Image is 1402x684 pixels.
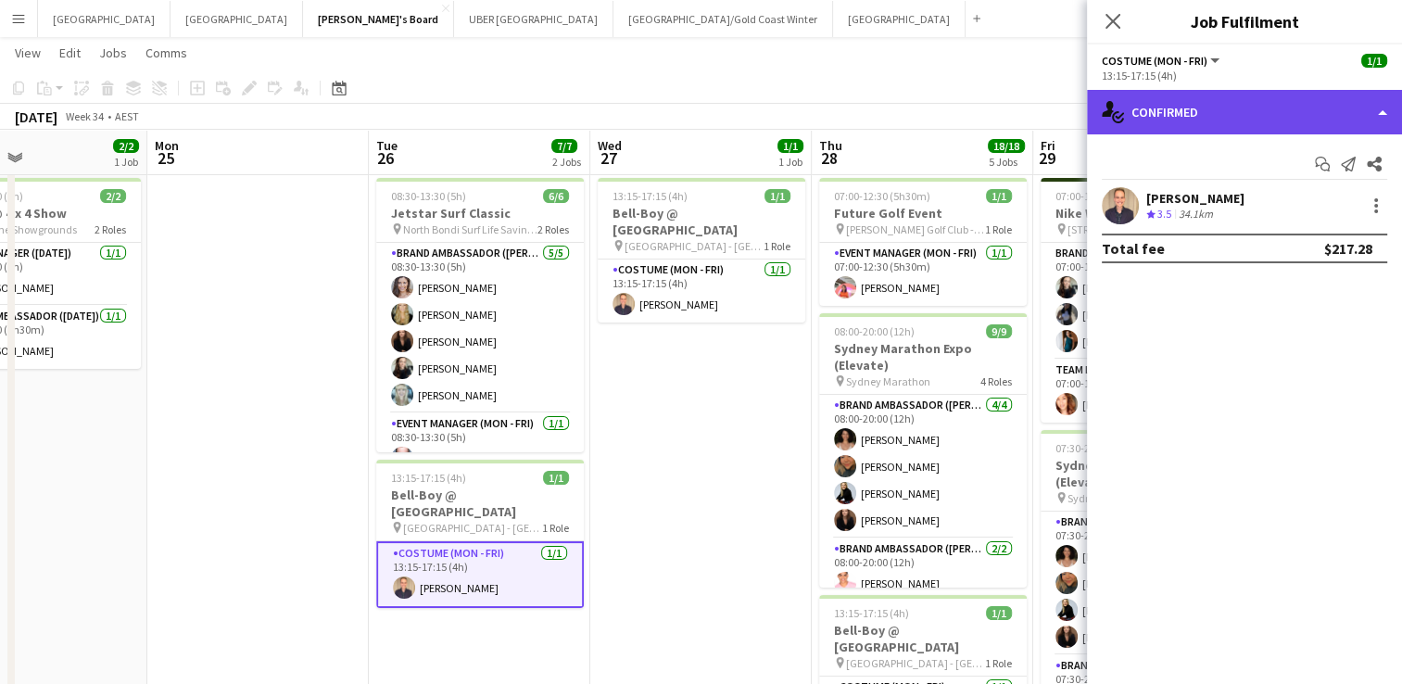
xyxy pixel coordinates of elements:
span: Fri [1041,137,1055,154]
app-job-card: 07:00-11:00 (4h)4/4Nike Womens Activation [STREET_ADDRESS][PERSON_NAME]2 RolesBrand Ambassador ([... [1041,178,1248,423]
span: 1 Role [985,656,1012,670]
span: Thu [819,137,842,154]
span: 13:15-17:15 (4h) [613,189,688,203]
app-card-role: Brand Ambassador ([PERSON_NAME])4/408:00-20:00 (12h)[PERSON_NAME][PERSON_NAME][PERSON_NAME][PERSO... [819,395,1027,538]
span: 2 Roles [537,222,569,236]
span: 1/1 [764,189,790,203]
h3: Sydney Marathon Expo (Elevate) [1041,457,1248,490]
span: 28 [816,147,842,169]
span: 08:00-20:00 (12h) [834,324,915,338]
div: 1 Job [114,155,138,169]
button: [GEOGRAPHIC_DATA] [833,1,966,37]
h3: Sydney Marathon Expo (Elevate) [819,340,1027,374]
span: 1 Role [764,239,790,253]
span: Comms [145,44,187,61]
app-card-role: Costume (Mon - Fri)1/113:15-17:15 (4h)[PERSON_NAME] [376,541,584,608]
div: [PERSON_NAME] [1146,190,1244,207]
div: 1 Job [778,155,802,169]
span: 1/1 [1361,54,1387,68]
div: 34.1km [1175,207,1217,222]
div: [DATE] [15,108,57,126]
button: [GEOGRAPHIC_DATA]/Gold Coast Winter [613,1,833,37]
div: 2 Jobs [552,155,581,169]
span: 1/1 [777,139,803,153]
span: 29 [1038,147,1055,169]
div: 13:15-17:15 (4h) [1102,69,1387,82]
span: 1/1 [543,471,569,485]
app-card-role: Brand Ambassador ([PERSON_NAME])2/208:00-20:00 (12h)[PERSON_NAME] [819,538,1027,628]
span: 1 Role [985,222,1012,236]
span: 1/1 [986,189,1012,203]
app-job-card: 08:00-20:00 (12h)9/9Sydney Marathon Expo (Elevate) Sydney Marathon4 RolesBrand Ambassador ([PERSO... [819,313,1027,588]
span: [STREET_ADDRESS][PERSON_NAME] [1067,222,1202,236]
h3: Future Golf Event [819,205,1027,222]
span: 25 [152,147,179,169]
app-card-role: Event Manager (Mon - Fri)1/107:00-12:30 (5h30m)[PERSON_NAME] [819,243,1027,306]
span: 3.5 [1157,207,1171,221]
span: 4 Roles [980,374,1012,388]
span: [GEOGRAPHIC_DATA] - [GEOGRAPHIC_DATA] [403,521,542,535]
div: Confirmed [1087,90,1402,134]
span: 08:30-13:30 (5h) [391,189,466,203]
span: Wed [598,137,622,154]
h3: Job Fulfilment [1087,9,1402,33]
span: Jobs [99,44,127,61]
app-card-role: Event Manager (Mon - Fri)1/108:30-13:30 (5h)[PERSON_NAME] [376,413,584,476]
span: [GEOGRAPHIC_DATA] - [GEOGRAPHIC_DATA] [625,239,764,253]
app-job-card: 13:15-17:15 (4h)1/1Bell-Boy @ [GEOGRAPHIC_DATA] [GEOGRAPHIC_DATA] - [GEOGRAPHIC_DATA]1 RoleCostum... [598,178,805,323]
span: 2/2 [113,139,139,153]
span: 07:00-12:30 (5h30m) [834,189,930,203]
button: [GEOGRAPHIC_DATA] [171,1,303,37]
span: 7/7 [551,139,577,153]
button: [PERSON_NAME]'s Board [303,1,454,37]
app-card-role: Brand Ambassador ([PERSON_NAME])3/307:00-11:00 (4h)[PERSON_NAME][PERSON_NAME][PERSON_NAME] [1041,243,1248,360]
span: Costume (Mon - Fri) [1102,54,1207,68]
app-job-card: 08:30-13:30 (5h)6/6Jetstar Surf Classic North Bondi Surf Life Saving Club2 RolesBrand Ambassador ... [376,178,584,452]
app-job-card: 07:00-12:30 (5h30m)1/1Future Golf Event [PERSON_NAME] Golf Club - [GEOGRAPHIC_DATA]1 RoleEvent Ma... [819,178,1027,306]
span: 13:15-17:15 (4h) [391,471,466,485]
span: Mon [155,137,179,154]
h3: Bell-Boy @ [GEOGRAPHIC_DATA] [598,205,805,238]
a: Jobs [92,41,134,65]
h3: Bell-Boy @ [GEOGRAPHIC_DATA] [376,487,584,520]
span: 1 Role [542,521,569,535]
span: Week 34 [61,109,107,123]
a: Comms [138,41,195,65]
span: 2/2 [100,189,126,203]
app-card-role: Brand Ambassador ([PERSON_NAME])5/508:30-13:30 (5h)[PERSON_NAME][PERSON_NAME][PERSON_NAME][PERSON... [376,243,584,413]
span: 07:30-20:00 (12h30m) [1055,441,1157,455]
span: 13:15-17:15 (4h) [834,606,909,620]
button: [GEOGRAPHIC_DATA] [38,1,171,37]
div: 5 Jobs [989,155,1024,169]
span: Tue [376,137,398,154]
span: 07:00-11:00 (4h) [1055,189,1130,203]
span: 9/9 [986,324,1012,338]
span: 26 [373,147,398,169]
button: UBER [GEOGRAPHIC_DATA] [454,1,613,37]
div: AEST [115,109,139,123]
span: 18/18 [988,139,1025,153]
a: Edit [52,41,88,65]
app-card-role: Costume (Mon - Fri)1/113:15-17:15 (4h)[PERSON_NAME] [598,260,805,323]
span: Edit [59,44,81,61]
h3: Nike Womens Activation [1041,205,1248,222]
span: 6/6 [543,189,569,203]
app-job-card: 13:15-17:15 (4h)1/1Bell-Boy @ [GEOGRAPHIC_DATA] [GEOGRAPHIC_DATA] - [GEOGRAPHIC_DATA]1 RoleCostum... [376,460,584,608]
span: North Bondi Surf Life Saving Club [403,222,537,236]
div: $217.28 [1324,239,1372,258]
h3: Bell-Boy @ [GEOGRAPHIC_DATA] [819,622,1027,655]
span: Sydney Marathon [846,374,930,388]
span: 27 [595,147,622,169]
span: [GEOGRAPHIC_DATA] - [GEOGRAPHIC_DATA] [846,656,985,670]
span: 1/1 [986,606,1012,620]
span: [PERSON_NAME] Golf Club - [GEOGRAPHIC_DATA] [846,222,985,236]
h3: Jetstar Surf Classic [376,205,584,222]
app-card-role: Team Leader (Mon - Fri)1/107:00-11:00 (4h)[PERSON_NAME] [1041,360,1248,423]
span: 2 Roles [95,222,126,236]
